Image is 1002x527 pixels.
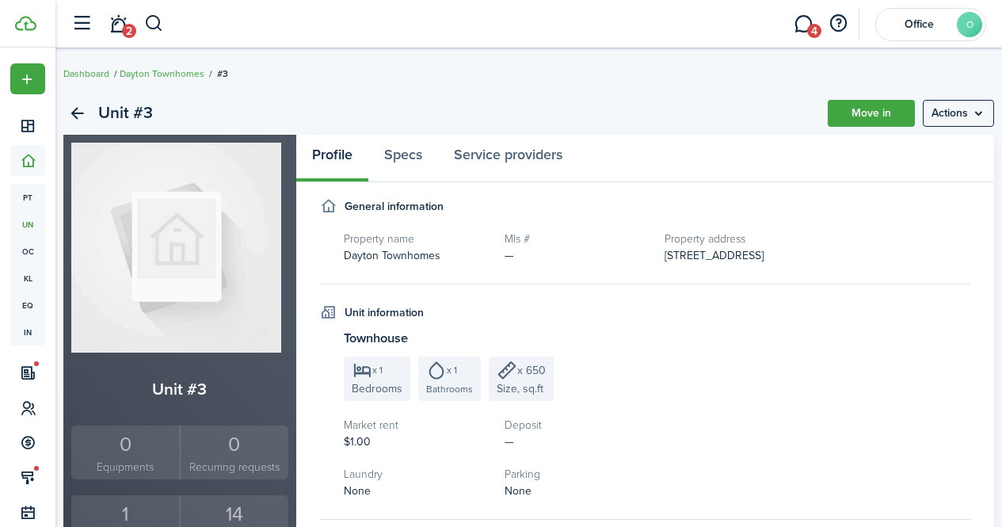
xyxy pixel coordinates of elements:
[957,12,982,37] avatar-text: O
[372,365,383,375] span: x 1
[10,265,45,292] a: kl
[665,247,764,264] span: [STREET_ADDRESS]
[426,382,473,396] span: Bathrooms
[75,430,176,460] div: 0
[344,417,489,433] h5: Market rent
[217,67,228,81] span: #3
[887,19,951,30] span: Office
[10,63,45,94] button: Open menu
[180,426,288,480] a: 0Recurring requests
[344,483,371,499] span: None
[67,9,97,39] button: Open sidebar
[505,231,650,247] h5: Mls #
[505,433,514,450] span: —
[15,16,36,31] img: TenantCloud
[344,433,371,450] span: $1.00
[98,100,153,127] h2: Unit #3
[447,365,457,375] span: x 1
[665,231,970,247] h5: Property address
[807,24,821,38] span: 4
[185,459,284,475] small: Recurring requests
[120,67,204,81] a: Dayton Townhomes
[63,67,109,81] a: Dashboard
[788,4,818,44] a: Messaging
[10,238,45,265] a: oc
[71,376,288,402] h2: Unit #3
[10,292,45,319] a: eq
[10,211,45,238] a: un
[505,417,650,433] h5: Deposit
[505,247,514,264] span: —
[10,319,45,346] a: in
[923,100,994,127] menu-btn: Actions
[497,380,543,397] span: Size, sq.ft
[122,24,136,38] span: 2
[344,329,970,349] h3: Townhouse
[185,430,284,460] div: 0
[344,231,489,247] h5: Property name
[344,466,489,483] h5: Laundry
[344,247,440,264] span: Dayton Townhomes
[505,483,531,499] span: None
[75,459,176,475] small: Equipments
[352,380,402,397] span: Bedrooms
[345,198,444,215] h4: General information
[10,184,45,211] a: pt
[505,466,650,483] h5: Parking
[825,10,852,37] button: Open resource center
[63,100,90,127] a: Back
[144,10,164,37] button: Search
[103,4,133,44] a: Notifications
[517,362,546,379] span: x 650
[828,100,915,127] a: Move in
[71,426,180,480] a: 0Equipments
[368,135,438,182] a: Specs
[345,304,424,321] h4: Unit information
[438,135,578,182] a: Service providers
[71,143,281,353] img: Unit avatar
[923,100,994,127] button: Open menu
